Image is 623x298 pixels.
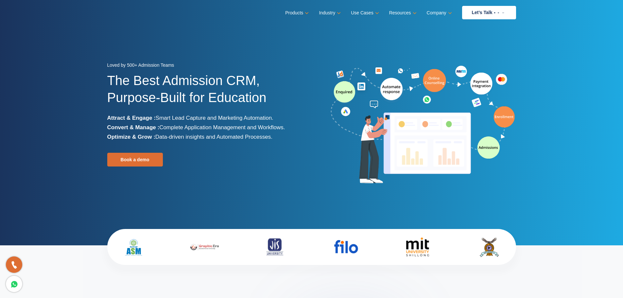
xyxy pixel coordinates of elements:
[155,134,272,140] span: Data-driven insights and Automated Processes.
[427,8,451,18] a: Company
[107,72,307,113] h1: The Best Admission CRM, Purpose-Built for Education
[319,8,339,18] a: Industry
[351,8,377,18] a: Use Cases
[389,8,415,18] a: Resources
[159,124,285,131] span: Complete Application Management and Workflows.
[107,134,155,140] b: Optimize & Grow :
[107,124,160,131] b: Convert & Manage :
[462,6,516,19] a: Let’s Talk
[107,61,307,72] div: Loved by 500+ Admission Teams
[107,153,163,167] a: Book a demo
[330,64,516,186] img: admission-software-home-page-header
[156,115,273,121] span: Smart Lead Capture and Marketing Automation.
[285,8,307,18] a: Products
[107,115,156,121] b: Attract & Engage :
